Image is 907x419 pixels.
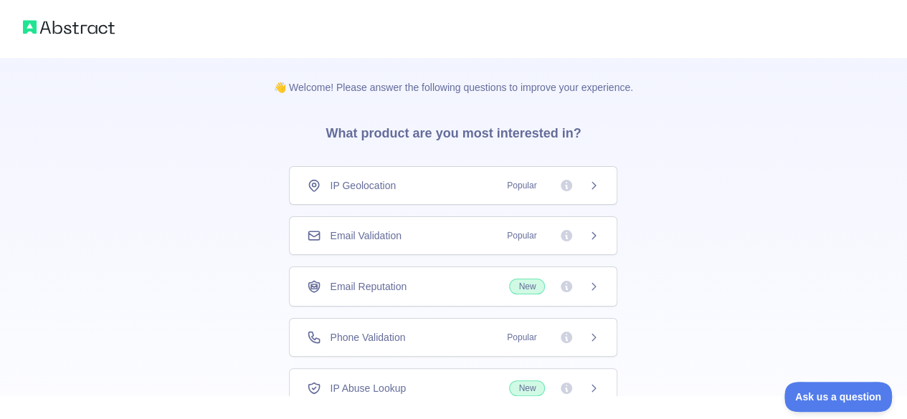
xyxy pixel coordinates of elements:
[498,178,545,193] span: Popular
[509,380,545,396] span: New
[330,381,406,395] span: IP Abuse Lookup
[303,95,604,166] h3: What product are you most interested in?
[498,330,545,345] span: Popular
[330,279,407,294] span: Email Reputation
[330,330,405,345] span: Phone Validation
[330,228,401,243] span: Email Validation
[509,279,545,294] span: New
[330,178,396,193] span: IP Geolocation
[498,228,545,243] span: Popular
[784,382,893,412] iframe: Toggle Customer Support
[23,17,115,37] img: Abstract logo
[251,57,656,95] p: 👋 Welcome! Please answer the following questions to improve your experience.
